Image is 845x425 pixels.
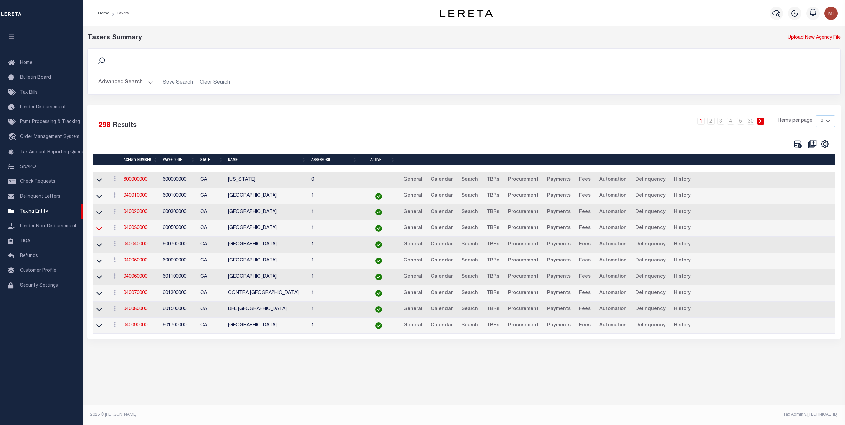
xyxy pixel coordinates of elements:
a: Fees [576,256,594,266]
a: Search [458,320,481,331]
a: History [671,175,694,185]
a: Payments [544,288,573,299]
span: Lender Disbursement [20,105,66,110]
td: 1 [309,318,360,334]
a: General [400,191,425,201]
td: [GEOGRAPHIC_DATA] [225,220,309,237]
a: History [671,272,694,282]
span: Customer Profile [20,268,56,273]
td: 600700000 [160,237,198,253]
td: CA [198,302,225,318]
a: Payments [544,207,573,217]
a: Calendar [428,272,456,282]
a: General [400,288,425,299]
a: General [400,223,425,234]
td: CA [198,204,225,220]
td: 601100000 [160,269,198,285]
span: Tax Amount Reporting Queue [20,150,84,155]
a: Fees [576,320,594,331]
td: CA [198,172,225,188]
td: [US_STATE] [225,172,309,188]
a: TBRs [484,239,502,250]
td: 1 [309,302,360,318]
th: Assessors: activate to sort column ascending [309,154,360,165]
a: Payments [544,320,573,331]
a: General [400,239,425,250]
a: Payments [544,304,573,315]
span: Home [20,61,32,65]
a: 600000000 [124,177,147,182]
a: History [671,256,694,266]
a: Automation [596,320,630,331]
a: 040080000 [124,307,147,311]
a: General [400,320,425,331]
label: Results [112,120,137,131]
a: Automation [596,272,630,282]
a: Automation [596,175,630,185]
th: Payee Code: activate to sort column ascending [160,154,198,165]
a: Procurement [505,223,541,234]
span: Order Management System [20,135,79,139]
img: check-icon-green.svg [375,322,382,329]
td: 600500000 [160,220,198,237]
a: Procurement [505,175,541,185]
a: General [400,175,425,185]
a: Delinquency [632,191,669,201]
td: 1 [309,269,360,285]
a: TBRs [484,272,502,282]
td: CA [198,188,225,204]
a: Fees [576,223,594,234]
a: Delinquency [632,304,669,315]
td: 601700000 [160,318,198,334]
a: Search [458,207,481,217]
td: 601500000 [160,302,198,318]
td: [GEOGRAPHIC_DATA] [225,188,309,204]
a: 040020000 [124,210,147,214]
a: History [671,191,694,201]
td: CA [198,220,225,237]
a: 4 [727,118,734,125]
a: Search [458,256,481,266]
a: 30 [747,118,754,125]
a: Calendar [428,223,456,234]
a: Fees [576,207,594,217]
a: Search [458,239,481,250]
span: Refunds [20,254,38,258]
td: 600000000 [160,172,198,188]
a: Home [98,11,109,15]
a: History [671,223,694,234]
img: svg+xml;base64,PHN2ZyB4bWxucz0iaHR0cDovL3d3dy53My5vcmcvMjAwMC9zdmciIHBvaW50ZXItZXZlbnRzPSJub25lIi... [824,7,838,20]
a: Payments [544,223,573,234]
a: History [671,207,694,217]
a: Procurement [505,304,541,315]
a: 040060000 [124,274,147,279]
td: 1 [309,253,360,269]
a: Fees [576,288,594,299]
td: [GEOGRAPHIC_DATA] [225,237,309,253]
td: 600100000 [160,188,198,204]
th: Name: activate to sort column ascending [225,154,309,165]
td: [GEOGRAPHIC_DATA] [225,204,309,220]
a: Search [458,272,481,282]
a: Calendar [428,175,456,185]
a: Payments [544,191,573,201]
a: 040040000 [124,242,147,247]
td: CA [198,269,225,285]
a: Payments [544,175,573,185]
a: Procurement [505,272,541,282]
span: Delinquent Letters [20,194,60,199]
a: Calendar [428,320,456,331]
img: check-icon-green.svg [375,209,382,215]
a: Calendar [428,191,456,201]
a: Automation [596,191,630,201]
th: Agency Number: activate to sort column ascending [121,154,160,165]
a: Procurement [505,256,541,266]
a: 5 [737,118,744,125]
button: Advanced Search [98,76,153,89]
a: Calendar [428,288,456,299]
a: Search [458,223,481,234]
span: Bulletin Board [20,75,51,80]
a: Automation [596,256,630,266]
a: Automation [596,304,630,315]
a: Calendar [428,256,456,266]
